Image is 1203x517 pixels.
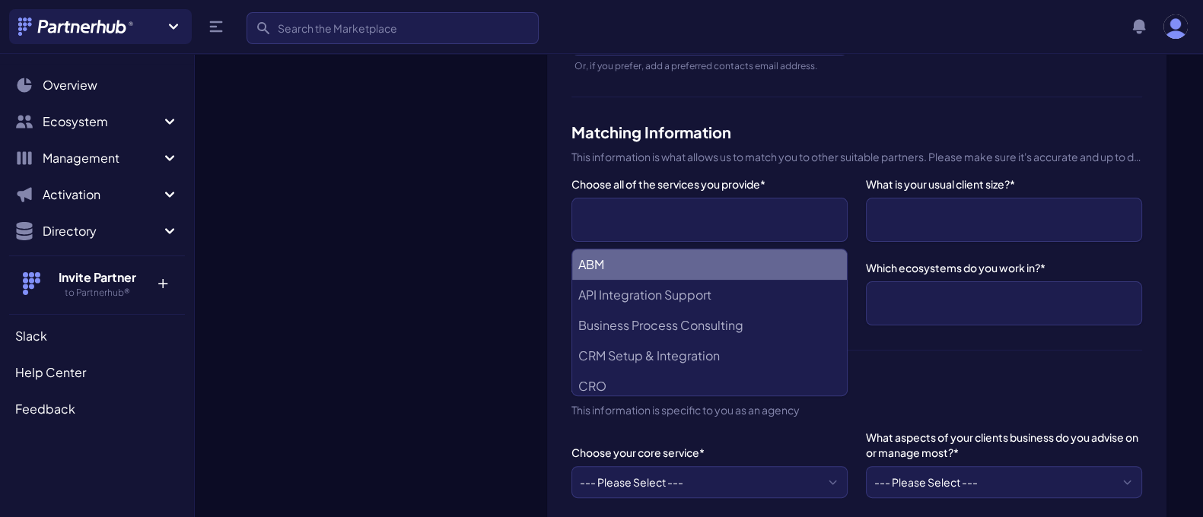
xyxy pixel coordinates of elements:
[43,186,161,204] span: Activation
[43,149,161,167] span: Management
[9,394,185,424] a: Feedback
[574,60,848,72] div: Or, if you prefer, add a preferred contacts email address.
[1163,14,1188,39] img: user photo
[43,76,97,94] span: Overview
[43,222,161,240] span: Directory
[9,143,185,173] button: Management
[9,70,185,100] a: Overview
[9,216,185,246] button: Directory
[571,149,1142,164] p: This information is what allows us to match you to other suitable partners. Please make sure it's...
[146,268,179,293] p: +
[9,179,185,210] button: Activation
[9,321,185,351] a: Slack
[571,375,1142,396] h3: Agency Information
[9,357,185,388] a: Help Center
[15,400,75,418] span: Feedback
[571,445,848,460] label: Choose your core service*
[18,17,135,36] img: Partnerhub® Logo
[247,12,539,44] input: Search the Marketplace
[15,327,47,345] span: Slack
[48,287,146,299] h5: to Partnerhub®
[572,249,847,280] li: ABM
[866,430,1142,460] label: What aspects of your clients business do you advise on or manage most?*
[9,255,185,311] button: Invite Partner to Partnerhub® +
[866,260,1142,275] label: Which ecosystems do you work in?*
[15,363,86,382] span: Help Center
[572,310,847,341] li: Business Process Consulting
[9,106,185,137] button: Ecosystem
[866,176,1142,192] label: What is your usual client size?*
[571,402,1142,417] p: This information is specific to you as an agency
[572,280,847,310] li: API Integration Support
[572,371,847,401] li: CRO
[48,268,146,287] h4: Invite Partner
[43,113,161,131] span: Ecosystem
[571,176,848,192] label: Choose all of the services you provide*
[571,122,1142,143] h3: Matching Information
[572,341,847,371] li: CRM Setup & Integration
